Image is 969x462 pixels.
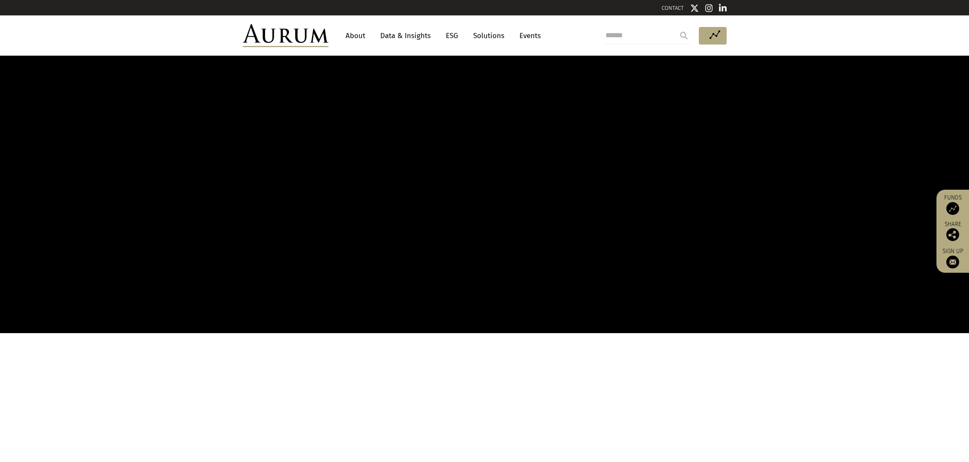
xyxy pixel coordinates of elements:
img: Twitter icon [690,4,699,12]
img: Linkedin icon [719,4,727,12]
input: Submit [675,27,692,44]
a: Solutions [469,28,509,44]
a: Data & Insights [376,28,435,44]
a: Events [515,28,541,44]
a: ESG [441,28,462,44]
img: Sign up to our newsletter [946,256,959,268]
img: Access Funds [946,202,959,215]
div: Share [941,221,965,241]
a: About [341,28,370,44]
img: Share this post [946,228,959,241]
a: Sign up [941,247,965,268]
a: Funds [941,194,965,215]
a: CONTACT [662,5,684,11]
img: Aurum [243,24,328,47]
img: Instagram icon [705,4,713,12]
